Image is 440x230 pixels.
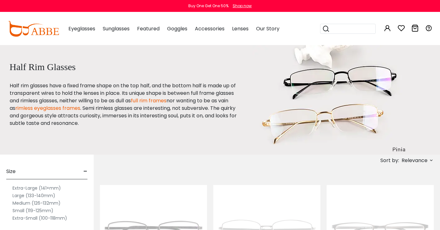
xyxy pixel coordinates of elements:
[252,45,411,155] img: half rim glasses
[137,25,160,32] span: Featured
[12,207,53,214] label: Small (119-125mm)
[15,105,80,112] a: rimless eyeglasses frames
[83,164,87,179] span: -
[195,25,225,32] span: Accessories
[230,3,252,8] a: Shop now
[12,192,55,199] label: Large (133-140mm)
[402,155,428,166] span: Relevance
[12,184,61,192] label: Extra-Large (141+mm)
[10,82,237,127] p: Half rim glasses have a fixed frame shape on the top half, and the bottom half is made up of tran...
[131,97,166,104] a: full rim frames
[167,25,187,32] span: Goggles
[6,164,16,179] span: Size
[12,199,61,207] label: Medium (126-132mm)
[232,25,249,32] span: Lenses
[10,61,237,73] h1: Half Rim Glasses
[103,25,130,32] span: Sunglasses
[8,21,59,37] img: abbeglasses.com
[12,214,67,222] label: Extra-Small (100-118mm)
[380,157,399,164] span: Sort by:
[188,3,229,9] div: Buy One Get One 50%
[256,25,279,32] span: Our Story
[233,3,252,9] div: Shop now
[68,25,95,32] span: Eyeglasses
